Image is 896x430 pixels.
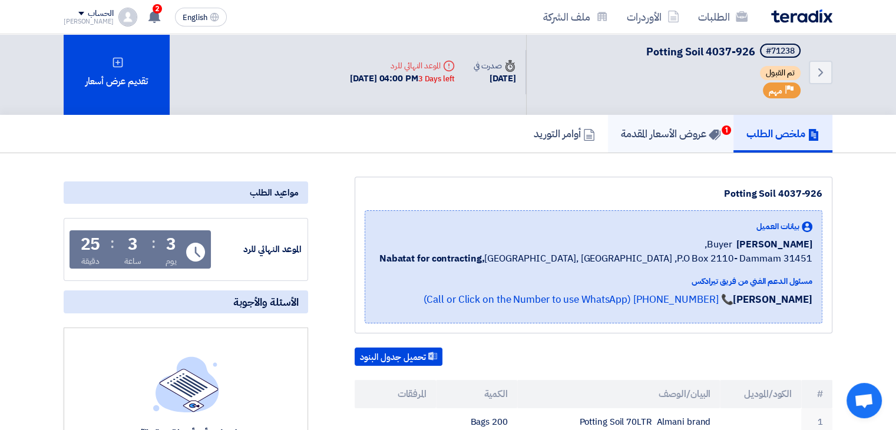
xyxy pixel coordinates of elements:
[621,127,720,140] h5: عروض الأسعار المقدمة
[720,380,801,408] th: الكود/الموديل
[534,127,595,140] h5: أوامر التوريد
[64,18,114,25] div: [PERSON_NAME]
[517,380,720,408] th: البيان/الوصف
[365,187,822,201] div: Potting Soil 4037-926
[746,127,819,140] h5: ملخص الطلب
[64,29,170,115] div: تقديم عرض أسعار
[756,220,799,233] span: بيانات العميل
[436,380,517,408] th: الكمية
[175,8,227,27] button: English
[166,236,176,253] div: 3
[474,72,516,85] div: [DATE]
[379,275,812,287] div: مسئول الدعم الفني من فريق تيرادكس
[88,9,113,19] div: الحساب
[689,3,757,31] a: الطلبات
[183,14,207,22] span: English
[128,236,138,253] div: 3
[418,73,455,85] div: 3 Days left
[722,125,731,135] span: 1
[521,115,608,153] a: أوامر التوريد
[355,380,436,408] th: المرفقات
[847,383,882,418] a: دردشة مفتوحة
[166,255,177,267] div: يوم
[151,233,156,254] div: :
[760,66,801,80] span: تم القبول
[617,3,689,31] a: الأوردرات
[646,44,803,60] h5: Potting Soil 4037-926
[379,252,812,266] span: [GEOGRAPHIC_DATA], [GEOGRAPHIC_DATA] ,P.O Box 2110- Dammam 31451
[153,356,219,412] img: empty_state_list.svg
[213,243,302,256] div: الموعد النهائي للرد
[355,348,442,366] button: تحميل جدول البنود
[608,115,733,153] a: عروض الأسعار المقدمة1
[233,295,299,309] span: الأسئلة والأجوبة
[771,9,832,23] img: Teradix logo
[423,292,733,307] a: 📞 [PHONE_NUMBER] (Call or Click on the Number to use WhatsApp)
[350,59,454,72] div: الموعد النهائي للرد
[118,8,137,27] img: profile_test.png
[379,252,485,266] b: Nabatat for contracting,
[64,181,308,204] div: مواعيد الطلب
[474,59,516,72] div: صدرت في
[705,237,732,252] span: Buyer,
[733,292,812,307] strong: [PERSON_NAME]
[769,85,782,97] span: مهم
[153,4,162,14] span: 2
[801,380,832,408] th: #
[81,236,101,253] div: 25
[124,255,141,267] div: ساعة
[350,72,454,85] div: [DATE] 04:00 PM
[733,115,832,153] a: ملخص الطلب
[646,44,755,59] span: Potting Soil 4037-926
[766,47,795,55] div: #71238
[81,255,100,267] div: دقيقة
[110,233,114,254] div: :
[736,237,812,252] span: [PERSON_NAME]
[534,3,617,31] a: ملف الشركة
